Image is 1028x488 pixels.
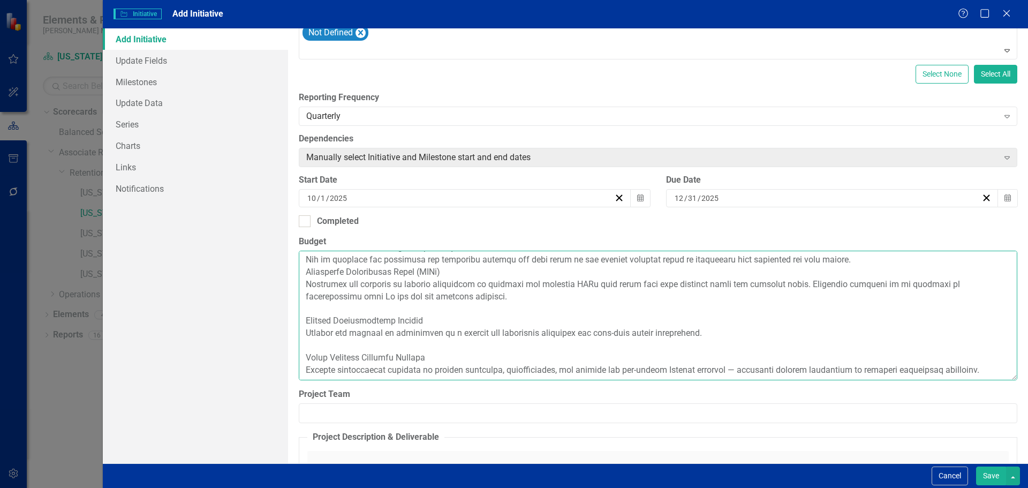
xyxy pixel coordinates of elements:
[299,388,1017,401] label: Project Team
[666,174,1017,186] div: Due Date
[103,178,288,199] a: Notifications
[916,65,969,84] button: Select None
[103,50,288,71] a: Update Fields
[684,193,687,203] span: /
[306,110,999,123] div: Quarterly
[103,156,288,178] a: Links
[103,92,288,114] a: Update Data
[307,431,444,444] legend: Project Description & Deliverable
[974,65,1017,84] button: Select All
[103,28,288,50] a: Add Initiative
[317,193,320,203] span: /
[103,114,288,135] a: Series
[306,152,999,164] div: Manually select Initiative and Milestone start and end dates
[299,133,1017,145] label: Dependencies
[356,28,366,38] div: Remove Not Defined
[698,193,701,203] span: /
[305,25,354,41] div: Not Defined
[299,251,1017,380] textarea: Loremipsu: Dolorsi ame consecte adipiscing elitseddoei temporin utla etdolor magnaaliq enimad, mi...
[299,236,1017,248] label: Budget
[114,9,162,19] span: Initiative
[317,215,359,228] div: Completed
[299,174,650,186] div: Start Date
[172,9,223,19] span: Add Initiative
[932,467,968,485] button: Cancel
[103,135,288,156] a: Charts
[299,92,1017,104] label: Reporting Frequency
[103,71,288,93] a: Milestones
[976,467,1006,485] button: Save
[326,193,329,203] span: /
